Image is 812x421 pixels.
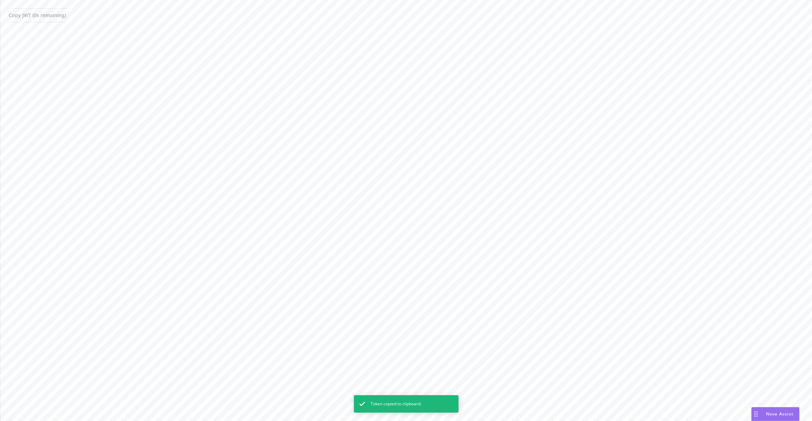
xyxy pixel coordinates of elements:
[751,407,799,421] button: Nova Assist
[9,8,66,22] button: Copy JWT (0s remaining)
[9,12,66,18] span: Copy JWT ( 0 s remaining)
[766,411,794,417] span: Nova Assist
[752,407,760,421] div: Drag to move
[371,401,422,407] span: Token copied to clipboard.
